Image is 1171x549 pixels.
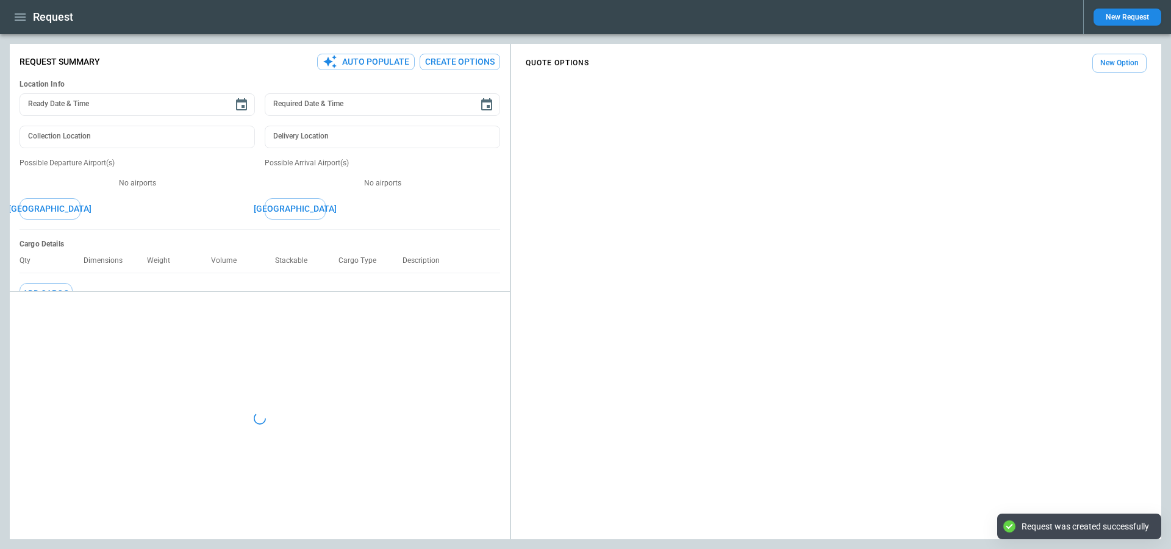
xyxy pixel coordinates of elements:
button: Create Options [420,54,500,70]
button: New Option [1092,54,1147,73]
p: Request Summary [20,57,100,67]
button: [GEOGRAPHIC_DATA] [265,198,326,220]
p: No airports [20,178,255,188]
button: Choose date [229,93,254,117]
p: Volume [211,256,246,265]
button: Add Cargo [20,283,73,304]
div: Request was created successfully [1022,521,1149,532]
p: Possible Arrival Airport(s) [265,158,500,168]
button: Auto Populate [317,54,415,70]
h6: Location Info [20,80,500,89]
h1: Request [33,10,73,24]
p: No airports [265,178,500,188]
p: Dimensions [84,256,132,265]
p: Weight [147,256,180,265]
p: Possible Departure Airport(s) [20,158,255,168]
h6: Cargo Details [20,240,500,249]
h4: QUOTE OPTIONS [526,60,589,66]
p: Qty [20,256,40,265]
p: Cargo Type [338,256,386,265]
p: Stackable [275,256,317,265]
p: Description [403,256,449,265]
button: Choose date [474,93,499,117]
button: New Request [1094,9,1161,26]
div: scrollable content [511,49,1161,77]
button: [GEOGRAPHIC_DATA] [20,198,81,220]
